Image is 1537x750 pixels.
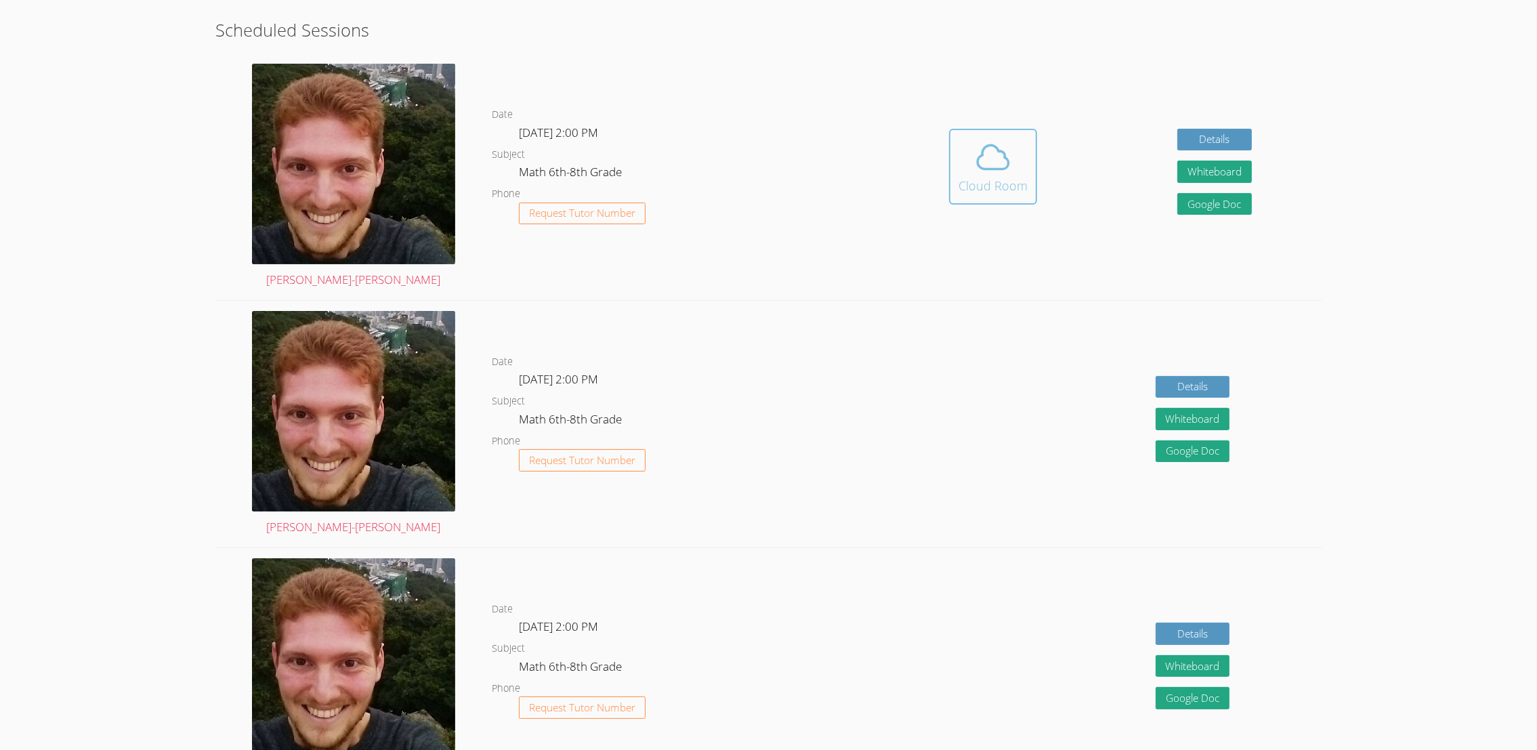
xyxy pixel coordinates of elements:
[252,311,455,512] img: avatar.png
[492,680,520,697] dt: Phone
[519,619,598,634] span: [DATE] 2:00 PM
[492,433,520,450] dt: Phone
[1156,655,1230,678] button: Whiteboard
[959,176,1028,195] div: Cloud Room
[252,64,455,290] a: [PERSON_NAME]-[PERSON_NAME]
[252,311,455,537] a: [PERSON_NAME]-[PERSON_NAME]
[1156,623,1230,645] a: Details
[492,601,513,618] dt: Date
[492,186,520,203] dt: Phone
[529,208,635,218] span: Request Tutor Number
[492,354,513,371] dt: Date
[1156,376,1230,398] a: Details
[492,146,525,163] dt: Subject
[519,696,646,719] button: Request Tutor Number
[1156,687,1230,709] a: Google Doc
[1177,129,1252,151] a: Details
[949,129,1037,205] button: Cloud Room
[1177,193,1252,215] a: Google Doc
[519,657,625,680] dd: Math 6th-8th Grade
[519,410,625,433] dd: Math 6th-8th Grade
[1177,161,1252,183] button: Whiteboard
[519,163,625,186] dd: Math 6th-8th Grade
[529,455,635,465] span: Request Tutor Number
[492,106,513,123] dt: Date
[492,640,525,657] dt: Subject
[519,125,598,140] span: [DATE] 2:00 PM
[1156,440,1230,463] a: Google Doc
[519,203,646,225] button: Request Tutor Number
[252,64,455,264] img: avatar.png
[519,449,646,472] button: Request Tutor Number
[529,703,635,713] span: Request Tutor Number
[519,371,598,387] span: [DATE] 2:00 PM
[492,393,525,410] dt: Subject
[1156,408,1230,430] button: Whiteboard
[215,17,1322,43] h2: Scheduled Sessions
